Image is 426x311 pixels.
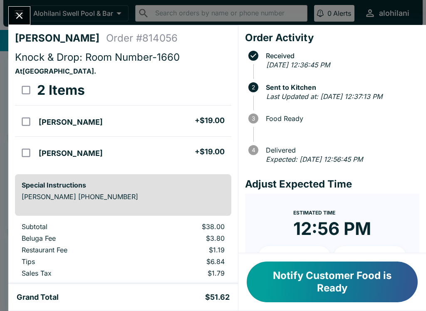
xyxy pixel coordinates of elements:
span: Knock & Drop: Room Number-1660 [15,51,180,63]
h5: [PERSON_NAME] [39,117,103,127]
span: Sent to Kitchen [262,84,419,91]
p: $6.84 [143,257,224,266]
em: [DATE] 12:36:45 PM [266,61,330,69]
h4: Order # 814056 [106,32,178,44]
p: Tips [22,257,129,266]
text: 2 [252,84,255,91]
h5: $51.62 [205,292,230,302]
p: Restaurant Fee [22,246,129,254]
table: orders table [15,75,231,168]
h5: Grand Total [17,292,59,302]
h5: + $19.00 [195,116,225,126]
h4: Order Activity [245,32,419,44]
em: Expected: [DATE] 12:56:45 PM [266,155,363,163]
h5: + $19.00 [195,147,225,157]
p: Beluga Fee [22,234,129,242]
table: orders table [15,222,231,281]
span: Food Ready [262,115,419,122]
text: 4 [251,147,255,153]
h6: Special Instructions [22,181,225,189]
em: Last Updated at: [DATE] 12:37:13 PM [266,92,382,101]
span: Delivered [262,146,419,154]
h4: [PERSON_NAME] [15,32,106,44]
p: $1.79 [143,269,224,277]
p: Sales Tax [22,269,129,277]
button: + 20 [334,246,406,267]
p: $3.80 [143,234,224,242]
span: Received [262,52,419,59]
button: Close [9,7,30,25]
time: 12:56 PM [293,218,371,239]
p: $1.19 [143,246,224,254]
span: Estimated Time [293,210,335,216]
text: 3 [252,115,255,122]
h3: 2 Items [37,82,85,99]
p: Subtotal [22,222,129,231]
strong: At [GEOGRAPHIC_DATA] . [15,67,96,75]
p: $38.00 [143,222,224,231]
h5: [PERSON_NAME] [39,148,103,158]
button: Notify Customer Food is Ready [247,262,418,302]
button: + 10 [258,246,331,267]
h4: Adjust Expected Time [245,178,419,190]
p: [PERSON_NAME] [PHONE_NUMBER] [22,193,225,201]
